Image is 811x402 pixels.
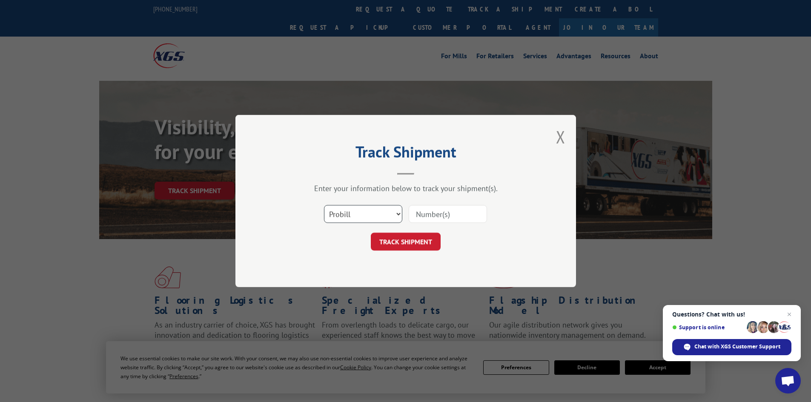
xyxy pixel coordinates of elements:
[556,125,565,148] button: Close modal
[278,183,533,193] div: Enter your information below to track your shipment(s).
[672,339,791,355] div: Chat with XGS Customer Support
[775,368,801,393] div: Open chat
[672,324,744,331] span: Support is online
[784,309,794,319] span: Close chat
[278,146,533,162] h2: Track Shipment
[371,233,441,251] button: TRACK SHIPMENT
[672,311,791,318] span: Questions? Chat with us!
[409,205,487,223] input: Number(s)
[694,343,780,351] span: Chat with XGS Customer Support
